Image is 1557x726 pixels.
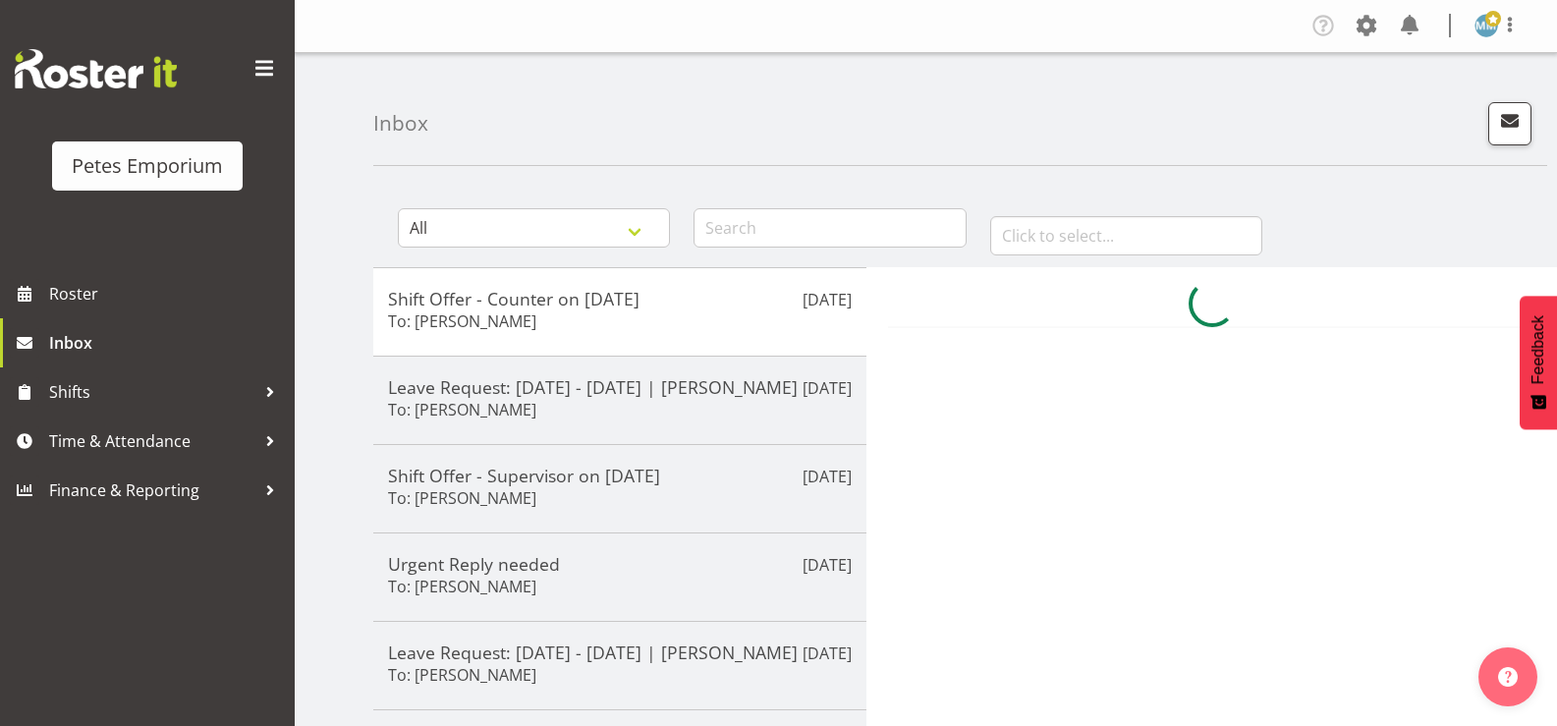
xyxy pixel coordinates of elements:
[803,465,852,488] p: [DATE]
[49,475,255,505] span: Finance & Reporting
[388,665,536,685] h6: To: [PERSON_NAME]
[388,288,852,309] h5: Shift Offer - Counter on [DATE]
[388,376,852,398] h5: Leave Request: [DATE] - [DATE] | [PERSON_NAME]
[388,577,536,596] h6: To: [PERSON_NAME]
[15,49,177,88] img: Rosterit website logo
[388,553,852,575] h5: Urgent Reply needed
[1529,315,1547,384] span: Feedback
[388,465,852,486] h5: Shift Offer - Supervisor on [DATE]
[388,642,852,663] h5: Leave Request: [DATE] - [DATE] | [PERSON_NAME]
[1474,14,1498,37] img: mandy-mosley3858.jpg
[373,112,428,135] h4: Inbox
[803,288,852,311] p: [DATE]
[49,279,285,308] span: Roster
[1498,667,1518,687] img: help-xxl-2.png
[803,376,852,400] p: [DATE]
[49,377,255,407] span: Shifts
[388,311,536,331] h6: To: [PERSON_NAME]
[694,208,966,248] input: Search
[388,400,536,419] h6: To: [PERSON_NAME]
[388,488,536,508] h6: To: [PERSON_NAME]
[990,216,1262,255] input: Click to select...
[49,328,285,358] span: Inbox
[72,151,223,181] div: Petes Emporium
[803,553,852,577] p: [DATE]
[803,642,852,665] p: [DATE]
[49,426,255,456] span: Time & Attendance
[1520,296,1557,429] button: Feedback - Show survey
